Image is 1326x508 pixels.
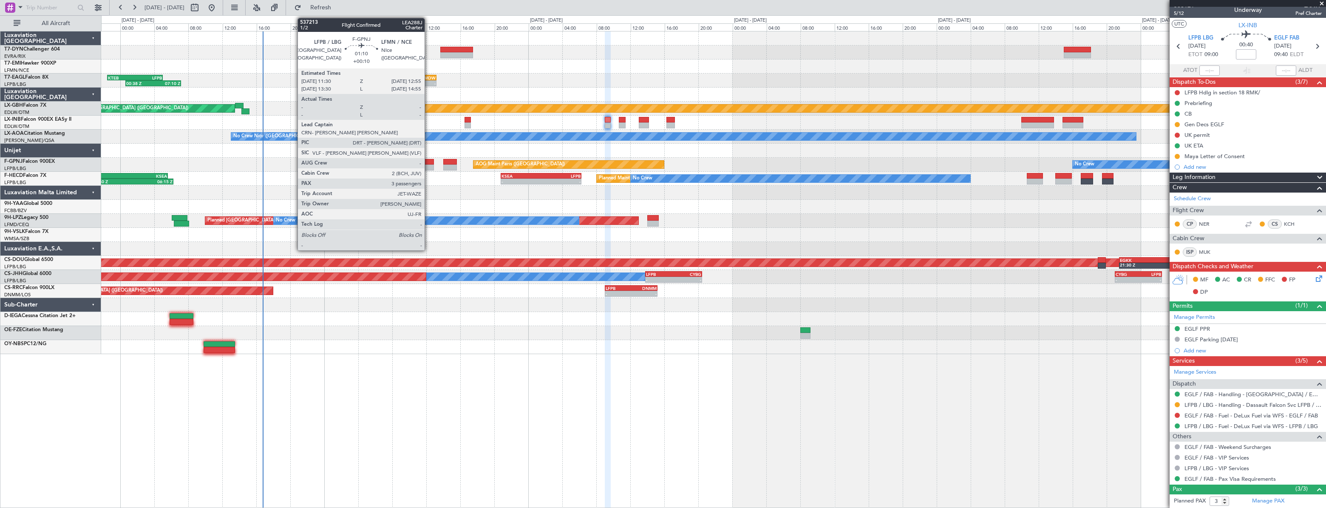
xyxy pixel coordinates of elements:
[378,75,407,80] div: LFPB
[4,229,48,234] a: 9H-VSLKFalcon 7X
[376,61,395,66] div: OJAM
[87,173,127,179] div: EGGW
[1204,51,1218,59] span: 09:00
[1200,276,1208,284] span: MF
[4,341,24,346] span: OY-NBS
[4,103,46,108] a: LX-GBHFalcon 7X
[599,172,733,185] div: Planned Maint [GEOGRAPHIC_DATA] ([GEOGRAPHIC_DATA])
[903,23,937,31] div: 20:00
[1188,42,1206,51] span: [DATE]
[1184,412,1318,419] a: EGLF / FAB - Fuel - DeLux Fuel via WFS - EGLF / FAB
[4,47,23,52] span: T7-DYN
[1188,34,1213,43] span: LFPB LBG
[501,173,541,179] div: KSEA
[1174,497,1206,505] label: Planned PAX
[1274,34,1299,43] span: EGLF FAB
[699,23,733,31] div: 20:00
[127,173,167,179] div: KSEA
[476,158,565,171] div: AOG Maint Paris ([GEOGRAPHIC_DATA])
[1174,313,1215,322] a: Manage Permits
[4,271,51,276] a: CS-JHHGlobal 6000
[1120,258,1160,263] div: EGKK
[1173,485,1182,494] span: Pax
[1116,277,1138,282] div: -
[4,61,21,66] span: T7-EMI
[733,23,767,31] div: 00:00
[1138,272,1161,277] div: LFPB
[207,214,328,227] div: Planned [GEOGRAPHIC_DATA] ([GEOGRAPHIC_DATA])
[4,53,25,60] a: EVRA/RIX
[1184,465,1249,472] a: LFPB / LBG - VIP Services
[835,23,869,31] div: 12:00
[1173,206,1204,216] span: Flight Crew
[1073,23,1107,31] div: 16:00
[1295,10,1322,17] span: Pref Charter
[1184,142,1203,149] div: UK ETA
[233,130,317,143] div: No Crew Nice ([GEOGRAPHIC_DATA])
[1200,288,1208,297] span: DP
[4,137,54,144] a: [PERSON_NAME]/QSA
[869,23,903,31] div: 16:00
[223,23,257,31] div: 12:00
[1075,158,1094,171] div: No Crew
[1184,443,1271,451] a: EGLF / FAB - Weekend Surcharges
[1184,89,1260,96] div: LFPB Hdlg in section 18 RMK/
[1174,368,1216,377] a: Manage Services
[1174,10,1194,17] span: 5/12
[1199,220,1218,228] a: NER
[144,4,184,11] span: [DATE] - [DATE]
[1252,497,1284,505] a: Manage PAX
[4,292,31,298] a: DNMM/LOS
[4,278,26,284] a: LFPB/LBG
[495,23,529,31] div: 20:00
[597,23,631,31] div: 08:00
[1184,401,1322,409] a: LFPB / LBG - Handling - Dassault Falcon Svc LFPB / LBG
[4,81,26,88] a: LFPB/LBG
[4,117,71,122] a: LX-INBFalcon 900EX EASy II
[4,201,23,206] span: 9H-YAA
[1173,262,1253,272] span: Dispatch Checks and Weather
[1184,391,1322,398] a: EGLF / FAB - Handling - [GEOGRAPHIC_DATA] / EGLF / FAB
[393,23,427,31] div: 08:00
[646,277,674,282] div: -
[937,23,971,31] div: 00:00
[1173,301,1193,311] span: Permits
[1184,454,1249,461] a: EGLF / FAB - VIP Services
[376,67,395,72] div: -
[4,313,76,318] a: D-IEGACessna Citation Jet 2+
[291,23,325,31] div: 20:00
[303,5,339,11] span: Refresh
[529,23,563,31] div: 00:00
[4,131,65,136] a: LX-AOACitation Mustang
[407,81,435,86] div: -
[290,1,341,14] button: Refresh
[1184,347,1322,354] div: Add new
[4,179,26,186] a: LFPB/LBG
[122,17,154,24] div: [DATE] - [DATE]
[4,173,23,178] span: F-HECD
[1142,17,1175,24] div: [DATE] - [DATE]
[530,17,563,24] div: [DATE] - [DATE]
[1184,131,1210,139] div: UK permit
[4,165,26,172] a: LFPB/LBG
[1160,262,1201,267] div: 07:10 Z
[369,102,422,115] div: Planned Maint Nurnberg
[4,327,63,332] a: OE-FZECitation Mustang
[674,272,701,277] div: CYBG
[4,173,46,178] a: F-HECDFalcon 7X
[257,23,291,31] div: 16:00
[1265,276,1275,284] span: FFC
[4,215,21,220] span: 9H-LPZ
[1173,77,1215,87] span: Dispatch To-Dos
[108,75,135,80] div: KTEB
[1005,23,1039,31] div: 08:00
[1199,248,1218,256] a: MUK
[1141,23,1175,31] div: 00:00
[1239,41,1253,49] span: 00:40
[4,47,60,52] a: T7-DYNChallenger 604
[4,285,23,290] span: CS-RRC
[154,23,188,31] div: 04:00
[1222,276,1230,284] span: AC
[1184,99,1212,107] div: Prebriefing
[1116,272,1138,277] div: CYBG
